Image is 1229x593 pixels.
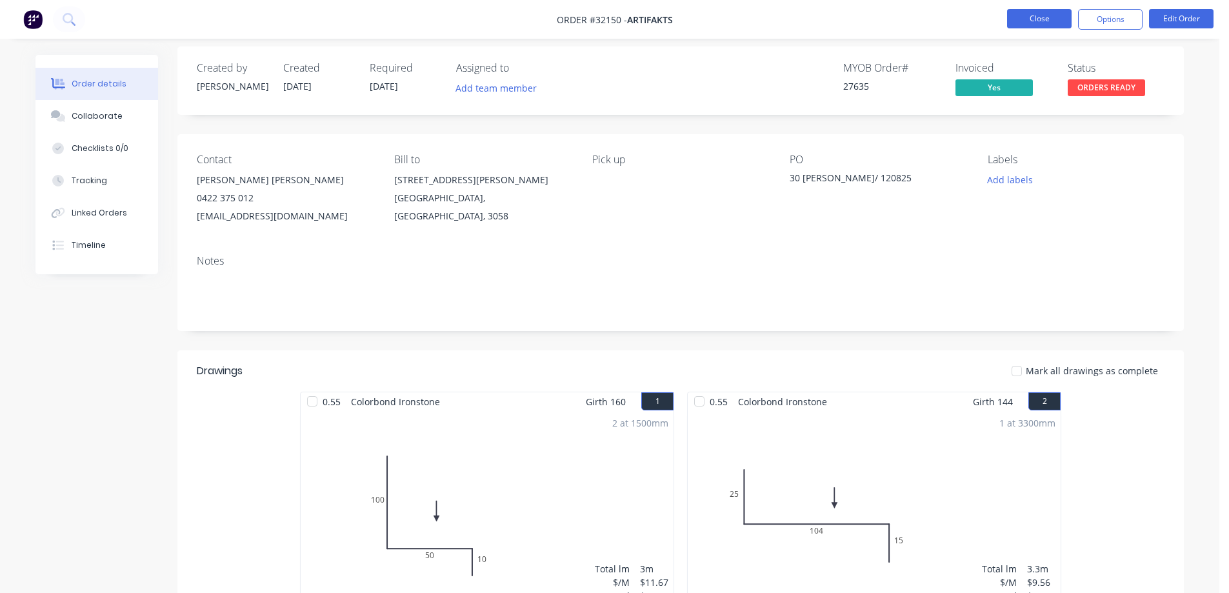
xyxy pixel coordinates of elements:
button: Options [1078,9,1143,30]
button: Timeline [35,229,158,261]
div: $/M [982,576,1017,589]
div: Bill to [394,154,571,166]
div: $11.67 [640,576,668,589]
span: [DATE] [370,80,398,92]
button: Collaborate [35,100,158,132]
span: Order #32150 - [557,14,627,26]
div: Notes [197,255,1164,267]
div: MYOB Order # [843,62,940,74]
div: [STREET_ADDRESS][PERSON_NAME][GEOGRAPHIC_DATA], [GEOGRAPHIC_DATA], 3058 [394,171,571,225]
div: Invoiced [955,62,1052,74]
div: Tracking [72,175,107,186]
span: Colorbond Ironstone [346,392,445,411]
div: Drawings [197,363,243,379]
div: 0422 375 012 [197,189,374,207]
div: [PERSON_NAME] [PERSON_NAME]0422 375 012[EMAIL_ADDRESS][DOMAIN_NAME] [197,171,374,225]
div: Linked Orders [72,207,127,219]
div: 30 [PERSON_NAME]/ 120825 [790,171,951,189]
span: [DATE] [283,80,312,92]
div: 2 at 1500mm [612,416,668,430]
div: Required [370,62,441,74]
div: [EMAIL_ADDRESS][DOMAIN_NAME] [197,207,374,225]
button: Add labels [980,171,1039,188]
div: 1 at 3300mm [999,416,1055,430]
div: 27635 [843,79,940,93]
div: Status [1068,62,1164,74]
div: [GEOGRAPHIC_DATA], [GEOGRAPHIC_DATA], 3058 [394,189,571,225]
span: Mark all drawings as complete [1026,364,1158,377]
div: Collaborate [72,110,123,122]
button: ORDERS READY [1068,79,1145,99]
div: Checklists 0/0 [72,143,128,154]
div: [PERSON_NAME] [197,79,268,93]
div: Total lm [595,562,630,576]
button: Add team member [449,79,544,97]
button: 2 [1028,392,1061,410]
img: Factory [23,10,43,29]
div: Pick up [592,154,769,166]
span: Girth 160 [586,392,626,411]
div: Order details [72,78,126,90]
div: Total lm [982,562,1017,576]
div: $/M [595,576,630,589]
button: Close [1007,9,1072,28]
span: ORDERS READY [1068,79,1145,95]
div: Labels [988,154,1164,166]
button: Edit Order [1149,9,1214,28]
span: 0.55 [704,392,733,411]
div: [STREET_ADDRESS][PERSON_NAME] [394,171,571,189]
button: Linked Orders [35,197,158,229]
div: [PERSON_NAME] [PERSON_NAME] [197,171,374,189]
button: Order details [35,68,158,100]
div: Created [283,62,354,74]
span: Yes [955,79,1033,95]
span: Girth 144 [973,392,1013,411]
div: Timeline [72,239,106,251]
div: Created by [197,62,268,74]
span: 0.55 [317,392,346,411]
div: 3m [640,562,668,576]
div: PO [790,154,966,166]
span: ARTIFAKTS [627,14,673,26]
div: 3.3m [1027,562,1055,576]
div: Assigned to [456,62,585,74]
button: 1 [641,392,674,410]
div: $9.56 [1027,576,1055,589]
button: Checklists 0/0 [35,132,158,165]
button: Add team member [456,79,544,97]
button: Tracking [35,165,158,197]
span: Colorbond Ironstone [733,392,832,411]
div: Contact [197,154,374,166]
